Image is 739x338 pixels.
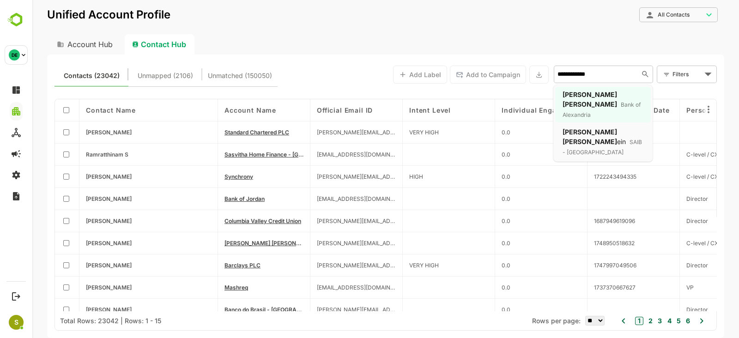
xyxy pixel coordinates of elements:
span: anderson@bb.com.br [285,306,363,313]
span: These are the contacts which matched with only one of the existing accounts [31,70,87,82]
span: Sasvitha Home Finance - India HQ [192,151,271,158]
span: Director [654,195,676,202]
span: latifaalb@mashreq.com [285,284,363,291]
span: jonathan.mothner@synchrony.com [285,173,363,180]
button: 4 [633,316,639,326]
span: 1747997049506 [562,262,604,269]
span: 1687949619096 [562,217,603,224]
span: 0.0 [469,217,478,224]
span: C-level / CXO / Executive / C-Suite [654,173,733,180]
span: Jonathan Mothner [54,173,99,180]
span: Director [654,306,676,313]
span: Scott Mysyk [54,262,99,269]
span: Individual Engagement Score [469,106,548,114]
span: 0.0 [469,195,478,202]
span: boris.lerner@morganstanley.com [285,240,363,247]
span: Connie Barlow [54,217,99,224]
button: 2 [614,316,620,326]
span: Anderson Pascini [54,306,99,313]
span: Latifa Albedwawi [54,284,99,291]
span: [PERSON_NAME] [530,91,585,98]
span: Intent Level [377,106,418,114]
p: Unified Account Profile [15,9,138,20]
span: [PERSON_NAME] [530,100,585,108]
div: All Contacts [613,11,671,19]
span: Columbia Valley Credit Union [192,217,269,224]
span: 0.0 [469,129,478,136]
button: 6 [651,316,658,326]
span: Daniel Rivera [54,129,99,136]
span: ein [585,138,594,145]
button: Add to Campaign [418,66,494,84]
span: Persona Level [654,106,704,114]
span: Standard Chartered PLC [192,129,257,136]
span: VP [654,284,661,291]
span: Ramratthinam S [54,151,96,158]
span: VERY HIGH [377,262,406,269]
span: All Contacts [625,12,657,18]
span: Rows per page: [500,317,548,325]
button: 3 [623,316,630,326]
button: 5 [642,316,648,326]
span: 0.0 [469,151,478,158]
div: Contact Hub [92,34,162,54]
span: Director [654,217,676,224]
span: [PERSON_NAME] [530,138,585,145]
span: 0.0 [469,240,478,247]
p2: SAIB - [GEOGRAPHIC_DATA] [530,139,610,156]
span: HIGH [377,173,391,180]
button: 1 [603,317,611,325]
div: Filters [640,69,670,79]
span: VERY HIGH [377,129,406,136]
p2: Bank of Alexandria [530,101,608,118]
span: Banco do Brasil - UK [192,306,271,313]
span: daniel.rivera@sc.com [285,129,363,136]
span: 0.0 [469,173,478,180]
div: Total Rows: 23042 | Rows: 1 - 15 [28,317,129,325]
span: Morgan Stanley [192,240,271,247]
span: 1722243494335 [562,173,604,180]
span: Boris Lerner [54,240,99,247]
span: Unmapped (2106) [105,70,161,82]
span: ramratthinam@sasvithahome.com [285,151,363,158]
span: Fadi Khalil [54,195,99,202]
span: Account Name [192,106,244,114]
span: Mashreq [192,284,216,291]
span: 0.0 [469,306,478,313]
span: Official Email ID [285,106,340,114]
span: Synchrony [192,173,221,180]
span: fkhalil@bankofjordan.com.jo [285,195,363,202]
span: Contact Name [54,106,103,114]
button: Logout [10,290,22,302]
span: C-level / CXO / Executive / C-Suite [654,151,733,158]
span: 0.0 [469,284,478,291]
span: Unmatched (150050) [176,70,240,82]
img: BambooboxLogoMark.f1c84d78b4c51b1a7b5f700c9845e183.svg [5,11,28,29]
span: Director [654,262,676,269]
span: connie.barlow@cvcu.bc.ca [285,217,363,224]
div: All Contacts [607,6,685,24]
div: DE [9,49,20,60]
span: scott.mysyk@barclays.com [285,262,363,269]
span: 1737370667627 [562,284,603,291]
span: 0.0 [469,262,478,269]
span: 1748950518632 [562,240,602,247]
div: S [9,315,24,330]
button: Add Label [361,66,415,84]
span: [PERSON_NAME] [530,128,585,136]
span: Barclays PLC [192,262,228,269]
div: Account Hub [15,34,89,54]
span: C-level / CXO / Executive / C-Suite [654,240,733,247]
div: Filters [639,65,684,84]
span: Bank of Jordan [192,195,232,202]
